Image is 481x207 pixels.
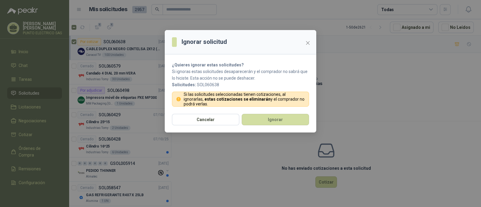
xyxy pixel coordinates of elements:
[303,38,313,48] button: Close
[172,62,244,67] strong: ¿Quieres ignorar estas solicitudes?
[172,81,309,88] p: SOL060638
[242,114,309,125] button: Ignorar
[172,82,196,87] b: Solicitudes:
[172,114,239,125] button: Cancelar
[305,41,310,45] span: close
[172,68,309,81] p: Si ignoras estas solicitudes desaparecerán y el comprador no sabrá que lo hiciste. Esta acción no...
[182,37,227,47] h3: Ignorar solicitud
[204,97,271,102] strong: estas cotizaciones se eliminarán
[184,92,305,106] p: Si las solicitudes seleccionadas tienen cotizaciones, al ignorarlas, y el comprador no podrá verlas.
